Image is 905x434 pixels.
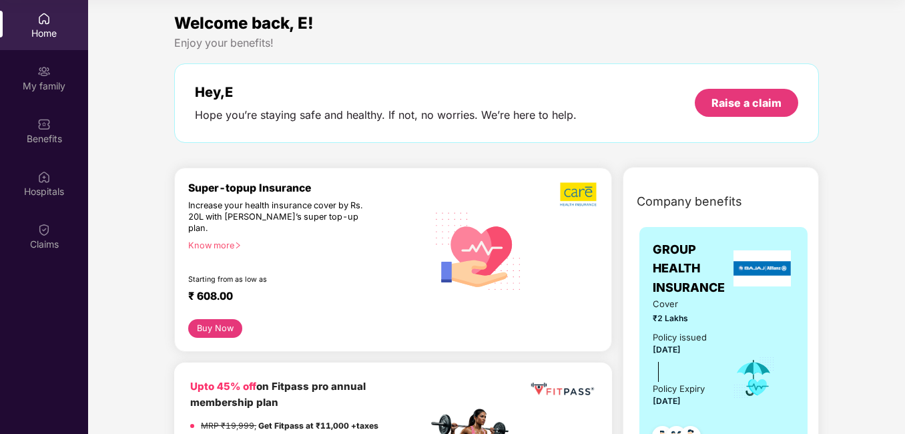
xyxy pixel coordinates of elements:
img: svg+xml;base64,PHN2ZyBpZD0iSG9zcGl0YWxzIiB4bWxucz0iaHR0cDovL3d3dy53My5vcmcvMjAwMC9zdmciIHdpZHRoPS... [37,170,51,184]
img: svg+xml;base64,PHN2ZyBpZD0iSG9tZSIgeG1sbnM9Imh0dHA6Ly93d3cudzMub3JnLzIwMDAvc3ZnIiB3aWR0aD0iMjAiIG... [37,12,51,25]
span: Company benefits [637,192,742,211]
img: insurerLogo [733,250,791,286]
img: b5dec4f62d2307b9de63beb79f102df3.png [560,182,598,207]
div: ₹ 608.00 [188,290,414,306]
div: Policy issued [653,331,707,345]
span: Cover [653,297,714,311]
div: Raise a claim [711,95,782,110]
div: Enjoy your benefits! [174,36,819,50]
span: right [234,242,242,249]
img: svg+xml;base64,PHN2ZyB4bWxucz0iaHR0cDovL3d3dy53My5vcmcvMjAwMC9zdmciIHhtbG5zOnhsaW5rPSJodHRwOi8vd3... [427,198,529,302]
b: Upto 45% off [190,380,256,393]
div: Hope you’re staying safe and healthy. If not, no worries. We’re here to help. [195,108,577,122]
img: svg+xml;base64,PHN2ZyBpZD0iQmVuZWZpdHMiIHhtbG5zPSJodHRwOi8vd3d3LnczLm9yZy8yMDAwL3N2ZyIgd2lkdGg9Ij... [37,118,51,131]
span: [DATE] [653,345,681,355]
div: Hey, E [195,84,577,100]
span: [DATE] [653,396,681,406]
div: Starting from as low as [188,275,370,284]
span: ₹2 Lakhs [653,312,714,325]
div: Super-topup Insurance [188,182,427,194]
b: on Fitpass pro annual membership plan [190,380,366,409]
del: MRP ₹19,999, [201,421,256,431]
img: svg+xml;base64,PHN2ZyBpZD0iQ2xhaW0iIHhtbG5zPSJodHRwOi8vd3d3LnczLm9yZy8yMDAwL3N2ZyIgd2lkdGg9IjIwIi... [37,223,51,236]
button: Buy Now [188,319,242,339]
strong: Get Fitpass at ₹11,000 +taxes [258,421,378,431]
div: Increase your health insurance cover by Rs. 20L with [PERSON_NAME]’s super top-up plan. [188,200,370,234]
img: fppp.png [529,379,596,400]
div: Know more [188,240,419,250]
img: icon [732,356,776,400]
span: GROUP HEALTH INSURANCE [653,240,730,297]
img: svg+xml;base64,PHN2ZyB3aWR0aD0iMjAiIGhlaWdodD0iMjAiIHZpZXdCb3g9IjAgMCAyMCAyMCIgZmlsbD0ibm9uZSIgeG... [37,65,51,78]
div: Policy Expiry [653,382,705,396]
span: Welcome back, E! [174,13,314,33]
